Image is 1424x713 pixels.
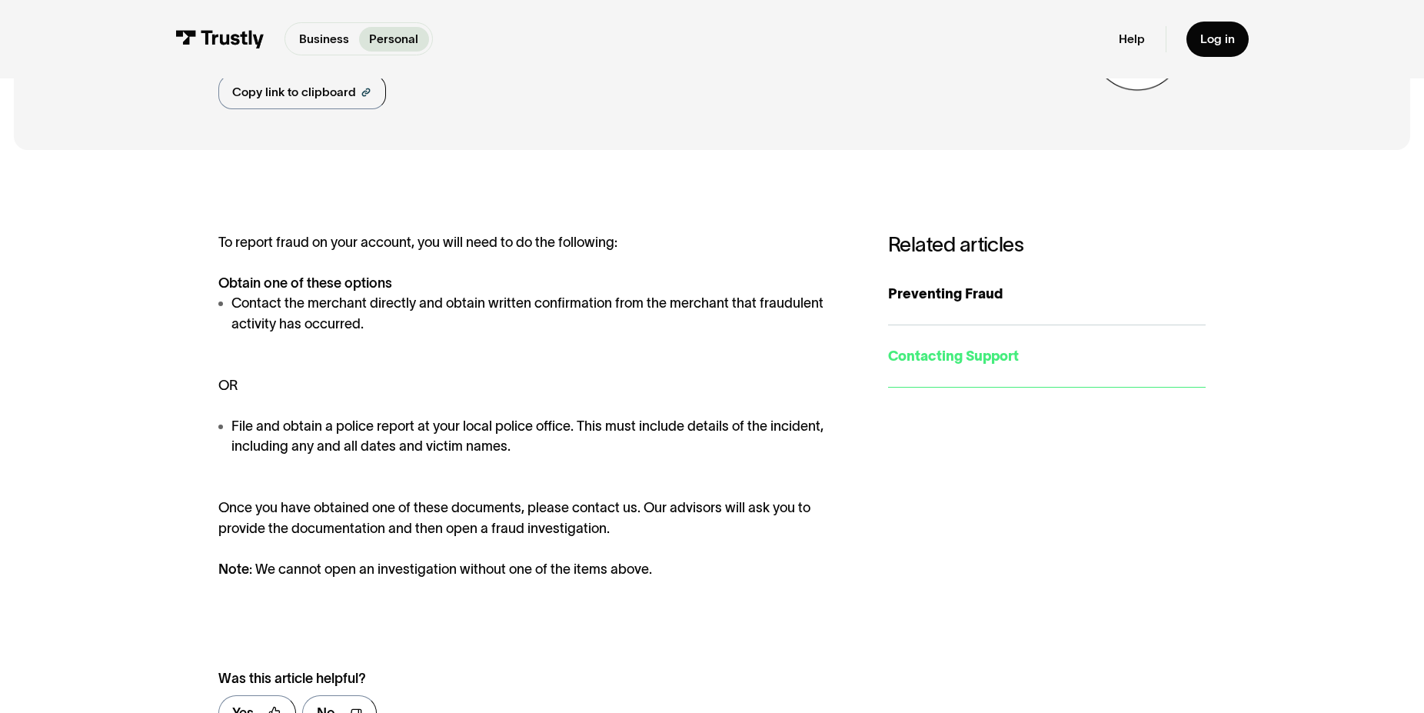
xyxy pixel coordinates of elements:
[218,293,854,334] li: Contact the merchant directly and obtain written confirmation from the merchant that fraudulent a...
[218,561,249,577] strong: Note
[1119,32,1145,47] a: Help
[888,284,1206,305] div: Preventing Fraud
[1186,22,1248,58] a: Log in
[888,346,1206,367] div: Contacting Support
[289,27,360,52] a: Business
[299,30,349,48] p: Business
[218,75,386,109] a: Copy link to clipboard
[888,232,1206,257] h3: Related articles
[218,232,854,580] div: To report fraud on your account, you will need to do the following: OR Once you have obtained one...
[218,668,818,689] div: Was this article helpful?
[1200,32,1235,47] div: Log in
[359,27,429,52] a: Personal
[218,275,392,291] strong: Obtain one of these options
[888,325,1206,388] a: Contacting Support
[175,30,264,48] img: Trustly Logo
[218,416,854,457] li: File and obtain a police report at your local police office. This must include details of the inc...
[888,263,1206,325] a: Preventing Fraud
[369,30,418,48] p: Personal
[232,83,356,101] div: Copy link to clipboard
